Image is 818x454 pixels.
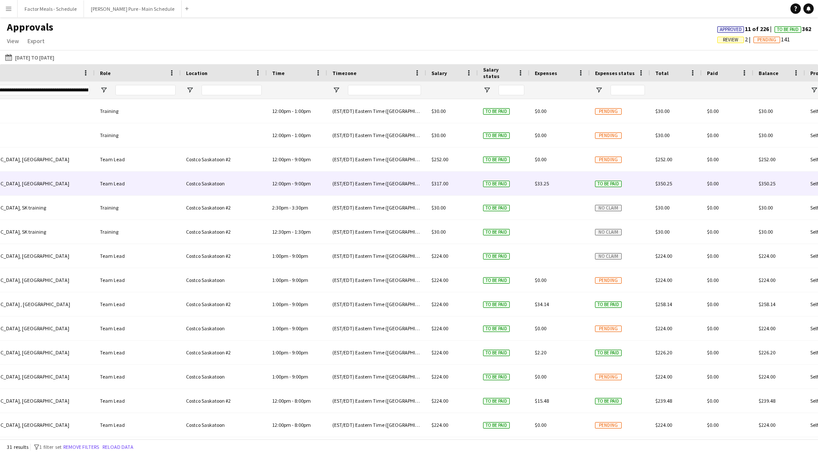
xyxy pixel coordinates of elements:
span: 12:00pm [272,422,291,428]
span: No claim [595,205,622,211]
span: $224.00 [431,422,448,428]
div: (EST/EDT) Eastern Time ([GEOGRAPHIC_DATA] & [GEOGRAPHIC_DATA]) [327,292,426,316]
span: $224.00 [431,373,448,380]
div: Costco Saskatoon [181,268,267,292]
span: 1:00pm [294,108,311,114]
span: $239.48 [655,398,672,404]
span: To be paid [483,205,510,211]
span: $0.00 [535,325,546,332]
div: (EST/EDT) Eastern Time ([GEOGRAPHIC_DATA] & [GEOGRAPHIC_DATA]) [327,123,426,147]
span: To be paid [483,253,510,260]
span: Pending [595,422,622,429]
span: $30.00 [759,204,773,211]
span: 9:00pm [292,373,308,380]
span: $252.00 [759,156,775,163]
span: To be paid [595,301,622,308]
span: $0.00 [707,132,719,138]
a: Export [24,35,48,47]
span: - [292,132,294,138]
span: - [289,204,291,211]
span: 1:00pm [272,349,288,356]
button: Open Filter Menu [810,86,818,94]
span: - [289,373,291,380]
span: $224.00 [431,325,448,332]
span: $252.00 [655,156,672,163]
span: $0.00 [707,349,719,356]
div: Costco Saskatoon #2 [181,341,267,364]
span: $0.00 [707,156,719,163]
span: $224.00 [655,253,672,259]
div: (EST/EDT) Eastern Time ([GEOGRAPHIC_DATA] & [GEOGRAPHIC_DATA]) [327,341,426,364]
div: Costco Saskatoon [181,172,267,195]
span: Pending [595,277,622,284]
span: $0.00 [535,132,546,138]
span: To be paid [595,181,622,187]
span: $0.00 [707,277,719,283]
span: $224.00 [431,253,448,259]
span: $30.00 [431,132,446,138]
button: Reload data [101,442,135,452]
span: 9:00pm [292,325,308,332]
span: 1:00pm [294,132,311,138]
span: Pending [595,326,622,332]
span: $0.00 [707,398,719,404]
div: Training [95,99,181,123]
span: Expenses status [595,70,635,76]
span: 12:00pm [272,108,291,114]
input: Location Filter Input [201,85,262,95]
span: Balance [759,70,778,76]
span: To be paid [483,326,510,332]
span: $0.00 [707,180,719,187]
button: Open Filter Menu [332,86,340,94]
div: Costco Saskatoon #2 [181,147,267,171]
span: To be paid [483,108,510,115]
input: Expenses status Filter Input [610,85,645,95]
span: Review [723,37,738,43]
div: (EST/EDT) Eastern Time ([GEOGRAPHIC_DATA] & [GEOGRAPHIC_DATA]) [327,413,426,437]
div: (EST/EDT) Eastern Time ([GEOGRAPHIC_DATA] & [GEOGRAPHIC_DATA]) [327,196,426,219]
span: $30.00 [655,108,669,114]
span: $0.00 [535,108,546,114]
div: Training [95,220,181,244]
span: $350.25 [759,180,775,187]
span: 9:00pm [292,349,308,356]
div: Costco Saskatoon #2 [181,389,267,413]
span: 9:00pm [294,180,311,187]
span: $34.14 [535,301,549,307]
span: 1:00pm [272,373,288,380]
button: [PERSON_NAME] Pure - Main Schedule [84,0,182,17]
button: [DATE] to [DATE] [3,52,56,63]
input: Role Filter Input [115,85,176,95]
span: $224.00 [655,373,672,380]
div: Costco Saskatoon #2 [181,292,267,316]
span: - [292,180,294,187]
div: Training [95,123,181,147]
span: To be paid [483,301,510,308]
span: $224.00 [431,349,448,356]
div: (EST/EDT) Eastern Time ([GEOGRAPHIC_DATA] & [GEOGRAPHIC_DATA]) [327,268,426,292]
span: $30.00 [655,229,669,235]
span: $30.00 [759,108,773,114]
span: $226.20 [655,349,672,356]
span: $2.20 [535,349,546,356]
span: 12:00pm [272,398,291,404]
span: To be paid [483,229,510,235]
span: $15.48 [535,398,549,404]
div: Costco Saskatoon [181,316,267,340]
span: Pending [595,132,622,139]
div: Team Lead [95,365,181,388]
span: Pending [757,37,776,43]
div: (EST/EDT) Eastern Time ([GEOGRAPHIC_DATA] & [GEOGRAPHIC_DATA]) [327,389,426,413]
span: To be paid [483,350,510,356]
span: - [292,156,294,163]
span: 8:00pm [294,422,311,428]
span: - [289,277,291,283]
span: $0.00 [535,373,546,380]
span: $224.00 [431,277,448,283]
span: 12:00pm [272,156,291,163]
span: 11 of 226 [717,25,775,33]
span: Role [100,70,111,76]
span: Location [186,70,208,76]
span: $30.00 [655,132,669,138]
span: $0.00 [707,301,719,307]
